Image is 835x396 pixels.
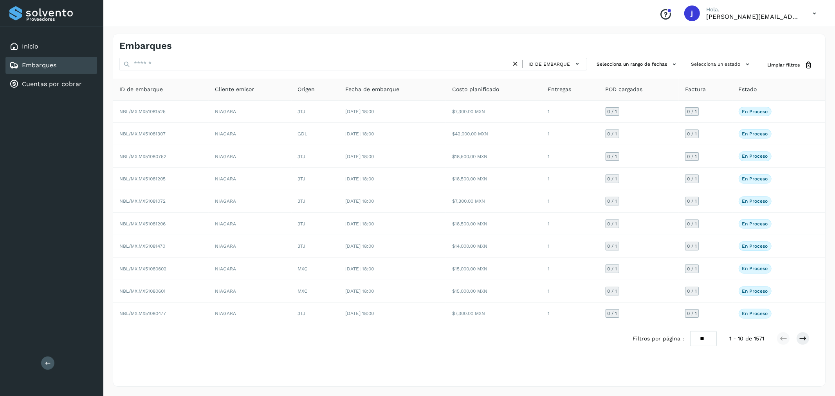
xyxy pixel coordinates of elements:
p: En proceso [742,198,768,204]
td: $7,300.00 MXN [446,302,541,324]
span: 0 / 1 [608,199,617,203]
td: $7,300.00 MXN [446,190,541,212]
button: Selecciona un estado [688,58,755,71]
td: 1 [541,280,599,302]
p: En proceso [742,243,768,249]
td: 1 [541,235,599,257]
span: 0 / 1 [687,176,697,181]
td: 3TJ [292,145,339,167]
td: NIAGARA [209,168,292,190]
td: 3TJ [292,235,339,257]
p: En proceso [742,311,768,316]
td: GDL [292,123,339,145]
span: 0 / 1 [687,311,697,316]
span: [DATE] 18:00 [345,154,374,159]
span: NBL/MX.MX51081525 [119,109,166,114]
span: NBL/MX.MX51080601 [119,288,166,294]
span: NBL/MX.MX51080752 [119,154,166,159]
td: 1 [541,123,599,145]
button: Selecciona un rango de fechas [593,58,682,71]
div: Cuentas por cobrar [5,76,97,93]
span: 0 / 1 [608,176,617,181]
span: NBL/MX.MX51081072 [119,198,166,204]
p: Proveedores [26,16,94,22]
button: Limpiar filtros [761,58,819,72]
a: Embarques [22,61,56,69]
span: ID de embarque [119,85,163,94]
td: NIAGARA [209,280,292,302]
span: 0 / 1 [687,244,697,248]
span: [DATE] 18:00 [345,243,374,249]
a: Inicio [22,43,38,50]
span: [DATE] 18:00 [345,311,374,316]
td: 1 [541,190,599,212]
span: Entregas [548,85,571,94]
p: Hola, [706,6,800,13]
span: NBL/MX.MX51081206 [119,221,166,227]
span: Filtros por página : [633,335,684,343]
p: En proceso [742,288,768,294]
span: POD cargadas [606,85,643,94]
td: $18,500.00 MXN [446,213,541,235]
span: Cliente emisor [215,85,254,94]
span: Fecha de embarque [345,85,399,94]
span: NBL/MX.MX51080602 [119,266,166,272]
p: En proceso [742,131,768,137]
td: MXC [292,257,339,280]
td: NIAGARA [209,145,292,167]
td: 3TJ [292,302,339,324]
span: NBL/MX.MX51081307 [119,131,166,137]
p: En proceso [742,221,768,227]
td: 1 [541,257,599,280]
td: 1 [541,302,599,324]
td: NIAGARA [209,101,292,123]
td: NIAGARA [209,190,292,212]
td: $18,500.00 MXN [446,168,541,190]
span: Estado [739,85,757,94]
span: 1 - 10 de 1571 [729,335,764,343]
p: En proceso [742,176,768,182]
td: 1 [541,213,599,235]
td: $18,500.00 MXN [446,145,541,167]
span: 0 / 1 [608,266,617,271]
span: NBL/MX.MX51081470 [119,243,165,249]
span: 0 / 1 [608,154,617,159]
a: Cuentas por cobrar [22,80,82,88]
td: NIAGARA [209,213,292,235]
span: 0 / 1 [608,289,617,293]
span: [DATE] 18:00 [345,288,374,294]
span: 0 / 1 [687,221,697,226]
td: NIAGARA [209,302,292,324]
span: [DATE] 18:00 [345,198,374,204]
div: Embarques [5,57,97,74]
span: [DATE] 18:00 [345,109,374,114]
span: NBL/MX.MX51080477 [119,311,166,316]
span: Limpiar filtros [767,61,800,68]
span: 0 / 1 [687,266,697,271]
span: 0 / 1 [687,154,697,159]
p: javier@rfllogistics.com.mx [706,13,800,20]
span: NBL/MX.MX51081205 [119,176,166,182]
span: ID de embarque [528,61,570,68]
span: 0 / 1 [608,311,617,316]
td: NIAGARA [209,123,292,145]
span: [DATE] 18:00 [345,266,374,272]
td: $14,000.00 MXN [446,235,541,257]
td: $15,000.00 MXN [446,280,541,302]
td: MXC [292,280,339,302]
span: Factura [685,85,706,94]
td: 3TJ [292,101,339,123]
td: $15,000.00 MXN [446,257,541,280]
td: 1 [541,101,599,123]
td: 1 [541,168,599,190]
span: 0 / 1 [608,131,617,136]
span: 0 / 1 [608,221,617,226]
td: $42,000.00 MXN [446,123,541,145]
span: Costo planificado [452,85,499,94]
div: Inicio [5,38,97,55]
span: [DATE] 18:00 [345,221,374,227]
td: NIAGARA [209,257,292,280]
h4: Embarques [119,40,172,52]
span: Origen [298,85,315,94]
span: 0 / 1 [608,244,617,248]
